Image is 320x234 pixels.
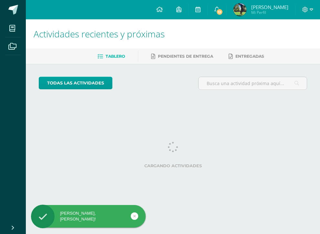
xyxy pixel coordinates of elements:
input: Busca una actividad próxima aquí... [199,77,307,90]
a: Tablero [98,51,125,62]
span: Actividades recientes y próximas [34,28,165,40]
span: Mi Perfil [251,10,288,15]
span: Pendientes de entrega [158,54,213,59]
a: todas las Actividades [39,77,112,89]
span: Tablero [106,54,125,59]
img: c1e7d8a50a2bc1d0d9297ac583c31e88.png [233,3,246,16]
label: Cargando actividades [39,163,307,168]
span: 13 [216,8,223,15]
a: Entregadas [229,51,264,62]
a: Pendientes de entrega [151,51,213,62]
span: Entregadas [235,54,264,59]
div: [PERSON_NAME], [PERSON_NAME]! [31,210,146,222]
span: [PERSON_NAME] [251,4,288,10]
